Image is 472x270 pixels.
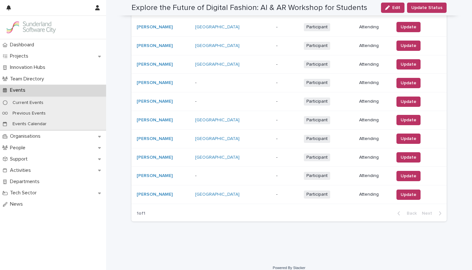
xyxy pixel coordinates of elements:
[304,98,330,106] span: Participant
[403,211,417,216] span: Back
[407,3,447,13] button: Update Status
[7,87,31,93] p: Events
[304,23,330,31] span: Participant
[132,3,367,13] h2: Explore the Future of Digital Fashion: AI & AR Workshop for Students
[137,99,173,104] a: [PERSON_NAME]
[132,129,447,148] tr: [PERSON_NAME] [GEOGRAPHIC_DATA] -ParticipantAttendingUpdate
[276,117,299,123] p: -
[7,167,36,173] p: Activities
[132,74,447,92] tr: [PERSON_NAME] --ParticipantAttendingUpdate
[304,191,330,199] span: Participant
[276,80,299,86] p: -
[359,62,389,67] p: Attending
[276,43,299,49] p: -
[132,206,150,221] p: 1 of 1
[195,24,240,30] a: [GEOGRAPHIC_DATA]
[7,111,51,116] p: Previous Events
[401,117,416,123] span: Update
[396,22,421,32] button: Update
[359,136,389,142] p: Attending
[273,266,305,270] a: Powered By Stacker
[195,136,240,142] a: [GEOGRAPHIC_DATA]
[359,155,389,160] p: Attending
[195,192,240,197] a: [GEOGRAPHIC_DATA]
[195,62,240,67] a: [GEOGRAPHIC_DATA]
[396,41,421,51] button: Update
[7,64,50,70] p: Innovation Hubs
[195,117,240,123] a: [GEOGRAPHIC_DATA]
[359,117,389,123] p: Attending
[359,80,389,86] p: Attending
[195,43,240,49] a: [GEOGRAPHIC_DATA]
[7,100,49,106] p: Current Events
[396,59,421,70] button: Update
[132,185,447,204] tr: [PERSON_NAME] [GEOGRAPHIC_DATA] -ParticipantAttendingUpdate
[304,172,330,180] span: Participant
[304,42,330,50] span: Participant
[401,24,416,30] span: Update
[359,24,389,30] p: Attending
[137,62,173,67] a: [PERSON_NAME]
[132,111,447,129] tr: [PERSON_NAME] [GEOGRAPHIC_DATA] -ParticipantAttendingUpdate
[411,5,442,11] span: Update Status
[7,179,45,185] p: Departments
[7,42,39,48] p: Dashboard
[396,78,421,88] button: Update
[392,210,419,216] button: Back
[401,61,416,68] span: Update
[396,190,421,200] button: Update
[7,133,46,139] p: Organisations
[195,155,240,160] a: [GEOGRAPHIC_DATA]
[359,173,389,179] p: Attending
[304,135,330,143] span: Participant
[381,3,404,13] button: Edit
[401,80,416,86] span: Update
[401,173,416,179] span: Update
[137,43,173,49] a: [PERSON_NAME]
[195,80,259,86] p: -
[7,156,33,162] p: Support
[137,192,173,197] a: [PERSON_NAME]
[137,173,173,179] a: [PERSON_NAME]
[132,92,447,111] tr: [PERSON_NAME] --ParticipantAttendingUpdate
[276,192,299,197] p: -
[132,55,447,74] tr: [PERSON_NAME] [GEOGRAPHIC_DATA] -ParticipantAttendingUpdate
[7,190,42,196] p: Tech Sector
[137,117,173,123] a: [PERSON_NAME]
[359,43,389,49] p: Attending
[195,99,259,104] p: -
[132,167,447,185] tr: [PERSON_NAME] --ParticipantAttendingUpdate
[276,62,299,67] p: -
[276,155,299,160] p: -
[359,99,389,104] p: Attending
[276,99,299,104] p: -
[276,24,299,30] p: -
[137,136,173,142] a: [PERSON_NAME]
[276,136,299,142] p: -
[276,173,299,179] p: -
[401,154,416,161] span: Update
[396,97,421,107] button: Update
[401,98,416,105] span: Update
[7,76,49,82] p: Team Directory
[304,154,330,162] span: Participant
[7,53,33,59] p: Projects
[401,135,416,142] span: Update
[392,5,400,10] span: Edit
[137,155,173,160] a: [PERSON_NAME]
[7,201,28,207] p: News
[396,171,421,181] button: Update
[401,191,416,198] span: Update
[419,210,447,216] button: Next
[304,116,330,124] span: Participant
[359,192,389,197] p: Attending
[195,173,259,179] p: -
[132,36,447,55] tr: [PERSON_NAME] [GEOGRAPHIC_DATA] -ParticipantAttendingUpdate
[5,21,57,34] img: Kay6KQejSz2FjblR6DWv
[396,152,421,163] button: Update
[396,134,421,144] button: Update
[132,148,447,167] tr: [PERSON_NAME] [GEOGRAPHIC_DATA] -ParticipantAttendingUpdate
[304,61,330,69] span: Participant
[137,80,173,86] a: [PERSON_NAME]
[396,115,421,125] button: Update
